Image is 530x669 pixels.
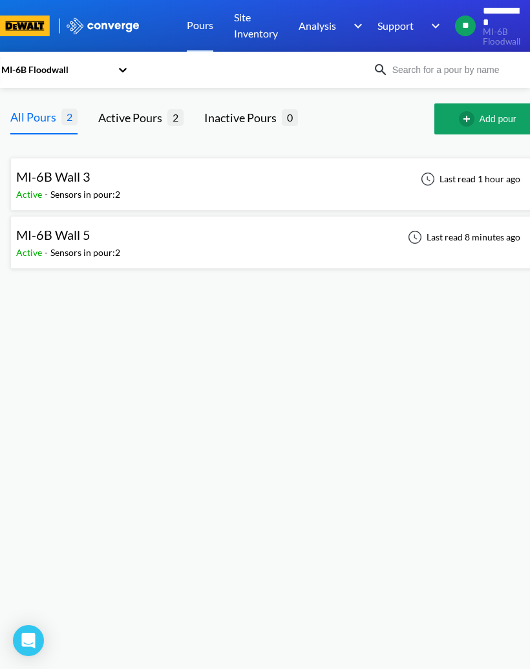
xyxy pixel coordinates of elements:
img: downArrow.svg [423,18,443,34]
div: Sensors in pour: 2 [50,246,120,260]
img: add-circle-outline.svg [459,111,480,127]
span: 2 [61,109,78,125]
span: MI-6B Floodwall [483,27,520,47]
div: Last read 1 hour ago [414,171,524,187]
img: icon-search.svg [373,62,388,78]
img: downArrow.svg [345,18,366,34]
img: logo_ewhite.svg [65,17,140,34]
span: Support [377,17,414,34]
span: - [45,247,50,258]
span: Analysis [299,17,336,34]
input: Search for a pour by name [388,63,527,77]
span: MI-6B Wall 5 [16,227,90,242]
div: Active Pours [98,109,167,127]
div: Last read 8 minutes ago [401,229,524,245]
span: - [45,189,50,200]
div: All Pours [10,108,61,126]
span: 0 [282,109,298,125]
div: Inactive Pours [204,109,282,127]
span: MI-6B Wall 3 [16,169,90,184]
div: Sensors in pour: 2 [50,187,120,202]
span: Active [16,189,45,200]
span: Active [16,247,45,258]
span: 2 [167,109,184,125]
div: Open Intercom Messenger [13,625,44,656]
